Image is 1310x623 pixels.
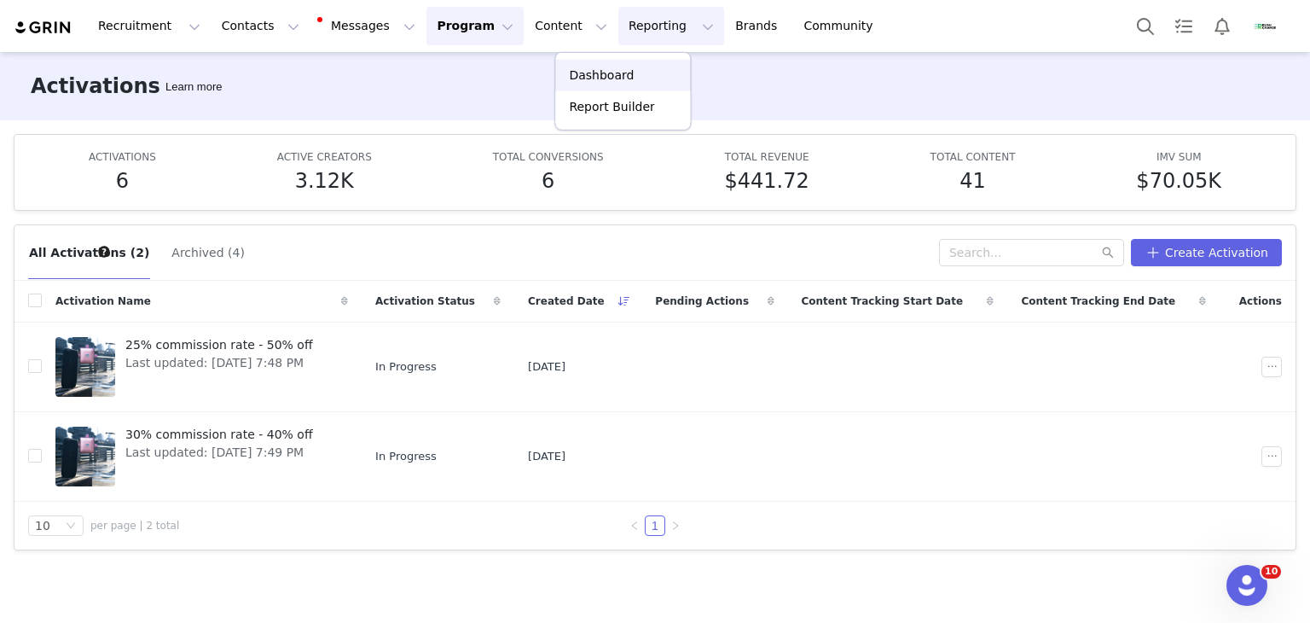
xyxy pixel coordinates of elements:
span: TOTAL CONVERSIONS [493,151,604,163]
span: Content Tracking Start Date [802,294,964,309]
span: per page | 2 total [90,518,179,533]
i: icon: right [670,521,681,531]
span: In Progress [375,358,437,376]
span: Activation Status [375,294,475,309]
span: ACTIVATIONS [89,151,156,163]
h5: 3.12K [295,166,354,196]
h5: $70.05K [1136,166,1221,196]
i: icon: left [629,521,640,531]
h5: 41 [959,166,986,196]
button: Content [525,7,617,45]
div: Actions [1220,283,1296,319]
li: 1 [645,515,665,536]
span: Created Date [528,294,605,309]
img: 61eee7cb-98c9-4f3c-b944-d4b09008742e.png [1252,13,1279,40]
span: In Progress [375,448,437,465]
span: Activation Name [55,294,151,309]
p: Dashboard [569,67,634,84]
span: Content Tracking End Date [1021,294,1175,309]
a: Tasks [1165,7,1203,45]
button: Profile [1242,13,1296,40]
h5: 6 [116,166,129,196]
span: 30% commission rate - 40% off [125,426,313,444]
span: IMV SUM [1156,151,1202,163]
p: Report Builder [569,98,654,116]
span: Last updated: [DATE] 7:48 PM [125,354,313,372]
a: 1 [646,516,664,535]
iframe: Intercom live chat [1226,565,1267,606]
button: Program [426,7,524,45]
button: Search [1127,7,1164,45]
div: 10 [35,516,50,535]
i: icon: down [66,521,76,533]
span: TOTAL CONTENT [930,151,1016,163]
a: 30% commission rate - 40% offLast updated: [DATE] 7:49 PM [55,422,348,491]
span: [DATE] [528,358,565,376]
li: Previous Page [624,515,645,536]
button: Notifications [1203,7,1241,45]
a: 25% commission rate - 50% offLast updated: [DATE] 7:48 PM [55,333,348,401]
h5: 6 [542,166,554,196]
h3: Activations [31,71,160,102]
span: 25% commission rate - 50% off [125,336,313,354]
span: ACTIVE CREATORS [277,151,372,163]
div: Tooltip anchor [96,244,112,259]
button: Reporting [618,7,724,45]
span: 10 [1261,565,1281,579]
a: Brands [725,7,792,45]
button: All Activations (2) [28,239,150,266]
i: icon: search [1102,247,1114,259]
button: Create Activation [1131,239,1282,266]
span: TOTAL REVENUE [725,151,809,163]
input: Search... [939,239,1124,266]
span: Pending Actions [655,294,749,309]
li: Next Page [665,515,686,536]
button: Archived (4) [171,239,246,266]
button: Contacts [212,7,310,45]
img: grin logo [14,20,73,36]
h5: $441.72 [725,166,809,196]
a: Community [794,7,891,45]
button: Recruitment [88,7,211,45]
button: Messages [310,7,426,45]
div: Tooltip anchor [162,79,225,96]
span: Last updated: [DATE] 7:49 PM [125,444,313,462]
span: [DATE] [528,448,565,465]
